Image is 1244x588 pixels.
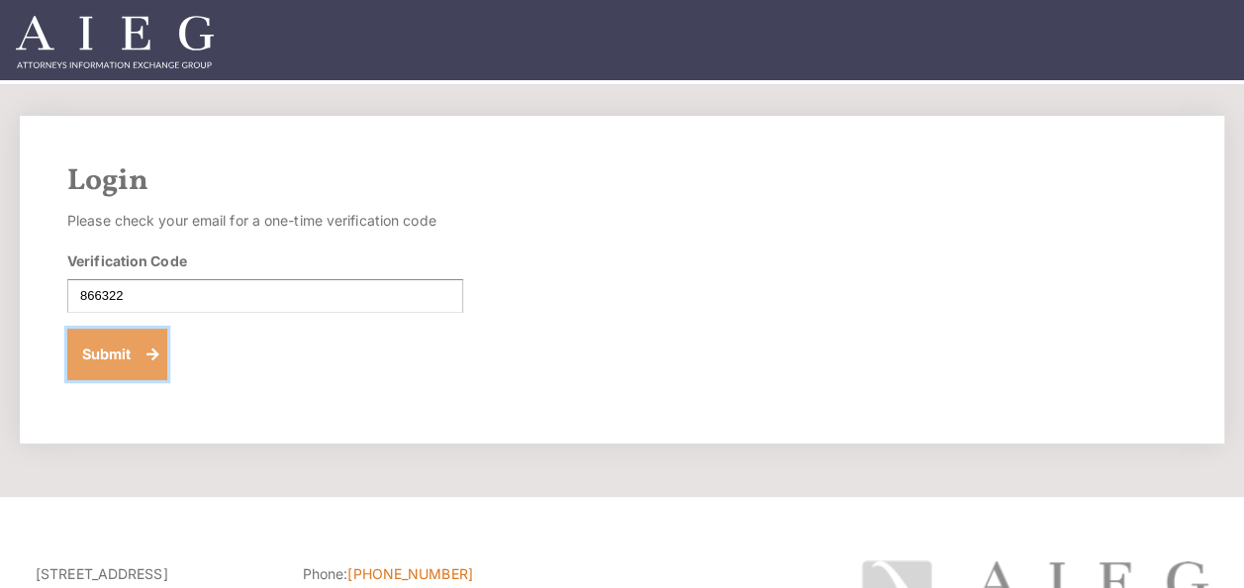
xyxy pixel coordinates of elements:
a: [PHONE_NUMBER] [347,565,472,582]
li: Phone: [303,560,540,588]
label: Verification Code [67,250,187,271]
p: Please check your email for a one-time verification code [67,207,463,235]
button: Submit [67,329,167,380]
img: Attorneys Information Exchange Group [16,16,214,68]
h2: Login [67,163,1177,199]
